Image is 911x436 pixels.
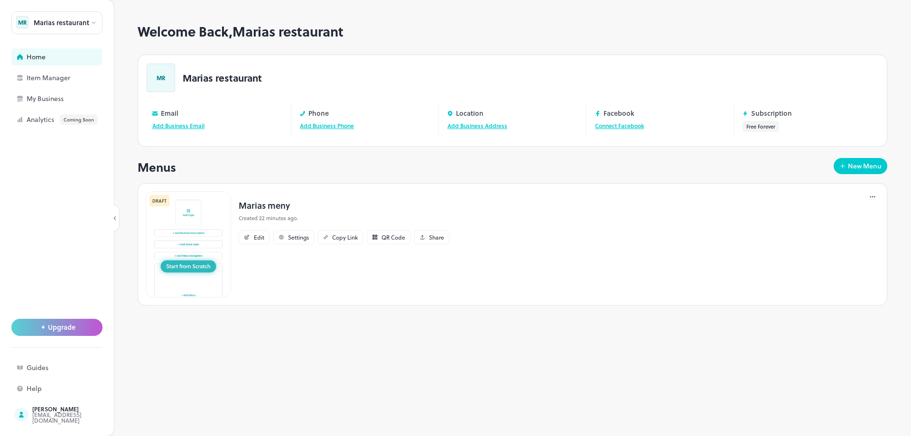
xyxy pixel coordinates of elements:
div: MR [147,64,175,92]
span: Upgrade [48,324,75,331]
div: QR Code [381,234,405,240]
p: Email [161,110,178,117]
button: New Menu [834,158,887,174]
div: DRAFT [149,195,169,206]
div: [EMAIL_ADDRESS][DOMAIN_NAME] [32,412,121,423]
h1: Welcome Back, Marias restaurant [138,24,887,39]
a: Add Business Phone [300,121,354,130]
div: Copy Link [332,234,358,240]
div: My Business [27,95,121,102]
a: Connect Facebook [595,121,644,130]
div: Item Manager [27,74,121,81]
div: Edit [254,234,264,240]
p: Phone [308,110,329,117]
div: Marias restaurant [34,19,89,26]
a: Add Business Email [152,121,205,130]
div: Guides [27,364,121,371]
p: Created 22 minutes ago. [239,214,449,223]
div: Share [429,234,444,240]
div: MR [16,16,28,28]
p: Facebook [604,110,634,117]
div: [PERSON_NAME] [32,406,121,412]
p: Menus [138,158,176,176]
img: Thumbnail-Long-Card.jpg [146,191,231,297]
div: Home [27,54,121,60]
div: Help [27,385,121,392]
p: Location [456,110,483,117]
div: New Menu [848,163,882,169]
a: Add Business Address [447,121,507,130]
div: Coming Soon [60,114,98,125]
p: Marias meny [239,199,449,212]
button: Free Forever [743,121,779,132]
p: Marias restaurant [183,73,262,83]
div: Settings [288,234,309,240]
p: Subscription [751,110,792,117]
div: Analytics [27,114,121,125]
